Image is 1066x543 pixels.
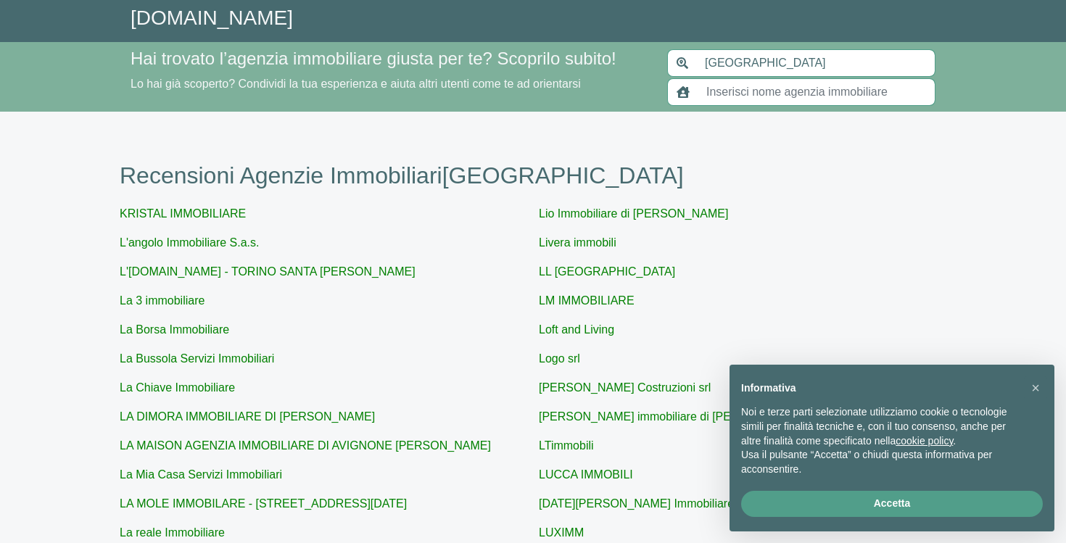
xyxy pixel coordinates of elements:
[741,382,1020,394] h2: Informativa
[120,207,246,220] a: KRISTAL IMMOBILIARE
[120,236,259,249] a: L'angolo Immobiliare S.a.s.
[741,448,1020,476] p: Usa il pulsante “Accetta” o chiudi questa informativa per acconsentire.
[120,162,946,189] h1: Recensioni Agenzie Immobiliari [GEOGRAPHIC_DATA]
[539,323,614,336] a: Loft and Living
[539,381,711,394] a: [PERSON_NAME] Costruzioni srl
[120,323,229,336] a: La Borsa Immobiliare
[539,265,675,278] a: LL [GEOGRAPHIC_DATA]
[539,236,616,249] a: Livera immobili
[741,405,1020,448] p: Noi e terze parti selezionate utilizziamo cookie o tecnologie simili per finalità tecniche e, con...
[120,468,282,481] a: La Mia Casa Servizi Immobiliari
[1031,380,1040,396] span: ×
[539,207,728,220] a: Lio Immobiliare di [PERSON_NAME]
[539,526,584,539] a: LUXIMM
[539,468,633,481] a: LUCCA IMMOBILI
[539,439,594,452] a: LTimmobili
[120,497,407,510] a: LA MOLE IMMOBILARE - [STREET_ADDRESS][DATE]
[696,49,935,77] input: Inserisci area di ricerca (Comune o Provincia)
[698,78,935,106] input: Inserisci nome agenzia immobiliare
[539,497,734,510] a: [DATE][PERSON_NAME] Immobiliare
[120,294,204,307] a: La 3 immobiliare
[539,294,635,307] a: LM IMMOBILIARE
[120,439,491,452] a: LA MAISON AGENZIA IMMOBILIARE DI AVIGNONE [PERSON_NAME]
[1024,376,1047,399] button: Chiudi questa informativa
[539,352,580,365] a: Logo srl
[120,352,274,365] a: La Bussola Servizi Immobiliari
[120,410,375,423] a: LA DIMORA IMMOBILIARE DI [PERSON_NAME]
[131,75,650,93] p: Lo hai già scoperto? Condividi la tua esperienza e aiuta altri utenti come te ad orientarsi
[131,7,293,29] a: [DOMAIN_NAME]
[120,381,235,394] a: La Chiave Immobiliare
[896,435,953,447] a: cookie policy - il link si apre in una nuova scheda
[131,49,650,70] h4: Hai trovato l’agenzia immobiliare giusta per te? Scoprilo subito!
[120,526,225,539] a: La reale Immobiliare
[120,265,416,278] a: L'[DOMAIN_NAME] - TORINO SANTA [PERSON_NAME]
[539,410,808,423] a: [PERSON_NAME] immobiliare di [PERSON_NAME]
[741,491,1043,517] button: Accetta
